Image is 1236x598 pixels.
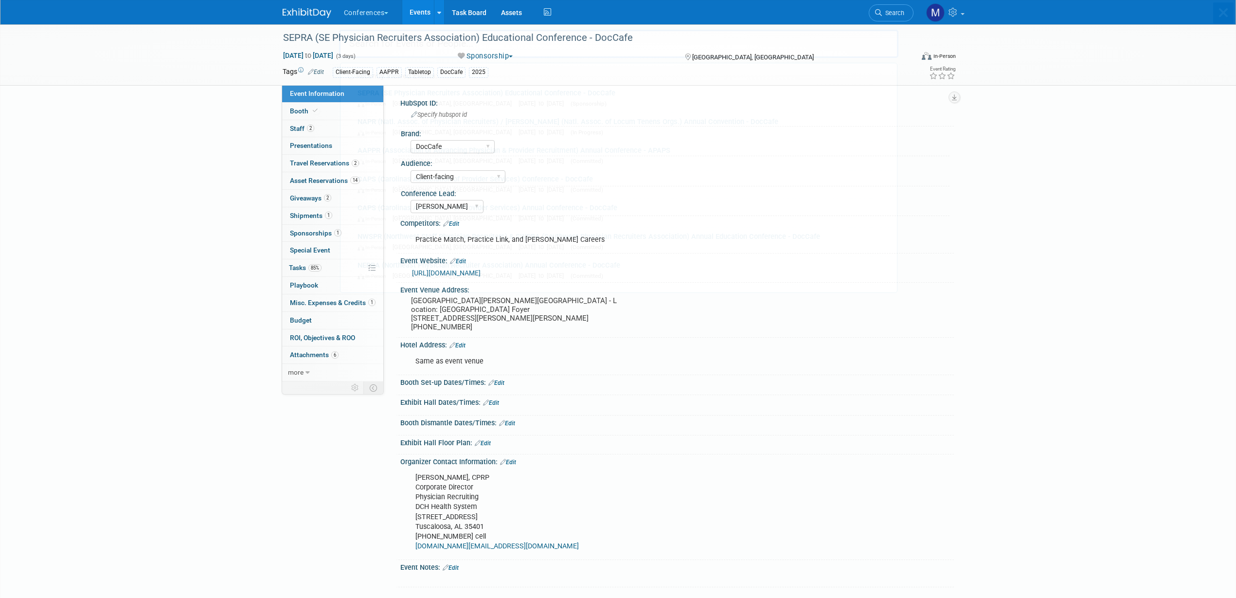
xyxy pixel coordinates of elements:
span: [GEOGRAPHIC_DATA], [GEOGRAPHIC_DATA] [393,186,517,193]
span: [DATE] to [DATE] [519,100,569,107]
span: [GEOGRAPHIC_DATA], [GEOGRAPHIC_DATA] [393,215,517,222]
span: [GEOGRAPHIC_DATA], [GEOGRAPHIC_DATA] [393,128,517,136]
a: AAPPR (Association of Advancing Physician & Provider Recruitment) Annual Conference - APAPS In-Pe... [353,142,892,170]
span: [GEOGRAPHIC_DATA], [GEOGRAPHIC_DATA] [393,243,517,251]
span: In-Person [358,244,391,251]
a: CAPS (Carolinas Association of Provider Services) Conference - DocCafe In-Person [GEOGRAPHIC_DATA... [353,170,892,199]
span: [DATE] to [DATE] [519,243,569,251]
span: [GEOGRAPHIC_DATA], [GEOGRAPHIC_DATA] [393,100,517,107]
div: Recently Viewed Events: [345,63,892,84]
span: [GEOGRAPHIC_DATA], [GEOGRAPHIC_DATA] [393,157,517,164]
input: Search for Events or People... [339,30,898,58]
span: In-Person [358,216,391,222]
a: CAPS (Carolinas Association of Provider Services) Annual Conference - DocCafe In-Person [GEOGRAPH... [353,199,892,227]
span: In-Person [358,129,391,136]
span: In-Person [358,273,391,279]
a: NWSPR (Northwest Staff Physician Recruiters) & SWPRA (Southwest Physician Recruiters Association)... [353,228,892,256]
span: [DATE] to [DATE] [519,186,569,193]
span: In-Person [358,158,391,164]
span: [DATE] to [DATE] [519,128,569,136]
a: SEPRA (SE Physician Recruiters Association) Educational Conference - DocCafe In-Person [GEOGRAPHI... [353,84,892,112]
span: (Committed) [571,244,603,251]
span: [GEOGRAPHIC_DATA], [GEOGRAPHIC_DATA] [393,272,517,279]
span: (Sponsorship) [571,100,607,107]
span: (Committed) [571,272,603,279]
span: (In Progress) [571,129,603,136]
span: (Committed) [571,215,603,222]
span: In-Person [358,101,391,107]
span: [DATE] to [DATE] [519,157,569,164]
span: [DATE] to [DATE] [519,272,569,279]
a: NEPRA (Northeast Physician Recruiter Association) Annual Conference - DocCafe In-Person [GEOGRAPH... [353,256,892,285]
a: NAPR (Natl. Assoc. of Physician Recruiters) / [PERSON_NAME] (Natl. Assoc. of Locum Tenens Orgs.) ... [353,113,892,141]
span: (Committed) [571,158,603,164]
span: In-Person [358,187,391,193]
span: [DATE] to [DATE] [519,215,569,222]
span: (Committed) [571,186,603,193]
